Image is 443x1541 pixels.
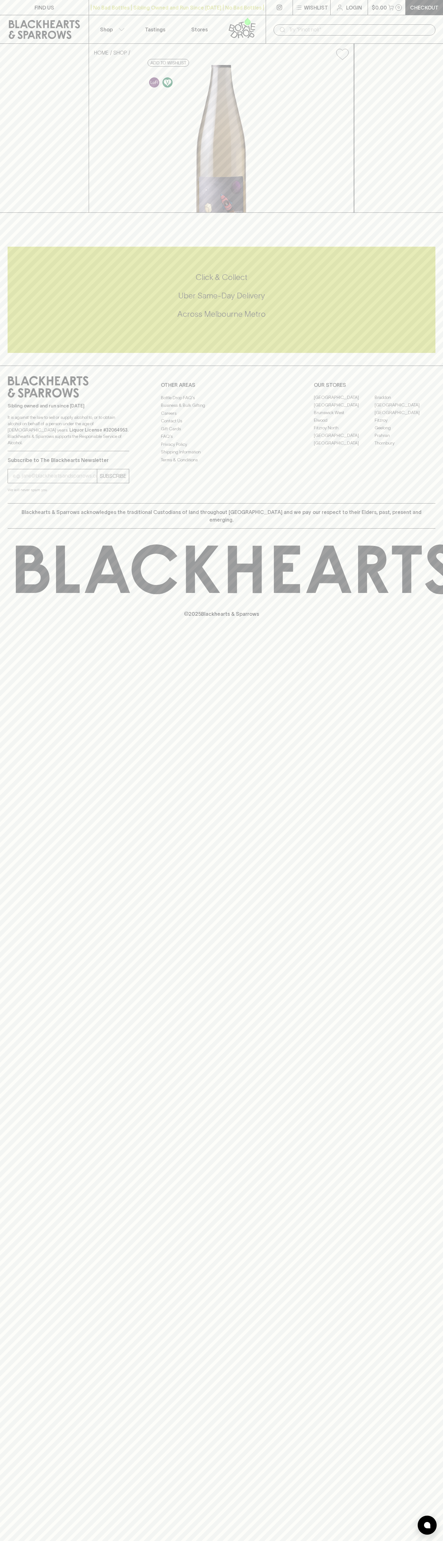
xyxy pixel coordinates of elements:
[410,4,439,11] p: Checkout
[145,26,165,33] p: Tastings
[424,1522,430,1528] img: bubble-icon
[161,409,282,417] a: Careers
[148,76,161,89] a: Some may call it natural, others minimum intervention, either way, it’s hands off & maybe even a ...
[177,15,222,43] a: Stores
[314,417,375,424] a: Elwood
[162,77,173,88] img: Vegan
[35,4,54,11] p: FIND US
[161,425,282,432] a: Gift Cards
[113,50,127,55] a: SHOP
[191,26,208,33] p: Stores
[8,309,435,319] h5: Across Melbourne Metro
[314,381,435,389] p: OUR STORES
[375,439,435,447] a: Thornbury
[375,401,435,409] a: [GEOGRAPHIC_DATA]
[161,456,282,464] a: Terms & Conditions
[161,440,282,448] a: Privacy Policy
[372,4,387,11] p: $0.00
[97,469,129,483] button: SUBSCRIBE
[13,471,97,481] input: e.g. jane@blackheartsandsparrows.com.au
[304,4,328,11] p: Wishlist
[89,65,354,212] img: 34870.png
[8,272,435,283] h5: Click & Collect
[161,381,282,389] p: OTHER AREAS
[8,456,129,464] p: Subscribe to The Blackhearts Newsletter
[161,402,282,409] a: Business & Bulk Gifting
[100,472,126,480] p: SUBSCRIBE
[397,6,400,9] p: 0
[161,76,174,89] a: Made without the use of any animal products.
[100,26,113,33] p: Shop
[94,50,109,55] a: HOME
[375,394,435,401] a: Braddon
[314,394,375,401] a: [GEOGRAPHIC_DATA]
[8,247,435,353] div: Call to action block
[289,25,430,35] input: Try "Pinot noir"
[375,432,435,439] a: Prahran
[314,424,375,432] a: Fitzroy North
[8,487,129,493] p: We will never spam you
[314,432,375,439] a: [GEOGRAPHIC_DATA]
[161,394,282,401] a: Bottle Drop FAQ's
[8,414,129,446] p: It is against the law to sell or supply alcohol to, or to obtain alcohol on behalf of a person un...
[314,401,375,409] a: [GEOGRAPHIC_DATA]
[314,439,375,447] a: [GEOGRAPHIC_DATA]
[133,15,177,43] a: Tastings
[8,290,435,301] h5: Uber Same-Day Delivery
[12,508,431,523] p: Blackhearts & Sparrows acknowledges the traditional Custodians of land throughout [GEOGRAPHIC_DAT...
[314,409,375,417] a: Brunswick West
[375,409,435,417] a: [GEOGRAPHIC_DATA]
[375,424,435,432] a: Geelong
[375,417,435,424] a: Fitzroy
[148,59,189,67] button: Add to wishlist
[8,403,129,409] p: Sibling owned and run since [DATE]
[161,448,282,456] a: Shipping Information
[346,4,362,11] p: Login
[161,433,282,440] a: FAQ's
[149,77,159,88] img: Lo-Fi
[334,46,351,62] button: Add to wishlist
[89,15,133,43] button: Shop
[69,427,128,432] strong: Liquor License #32064953
[161,417,282,425] a: Contact Us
